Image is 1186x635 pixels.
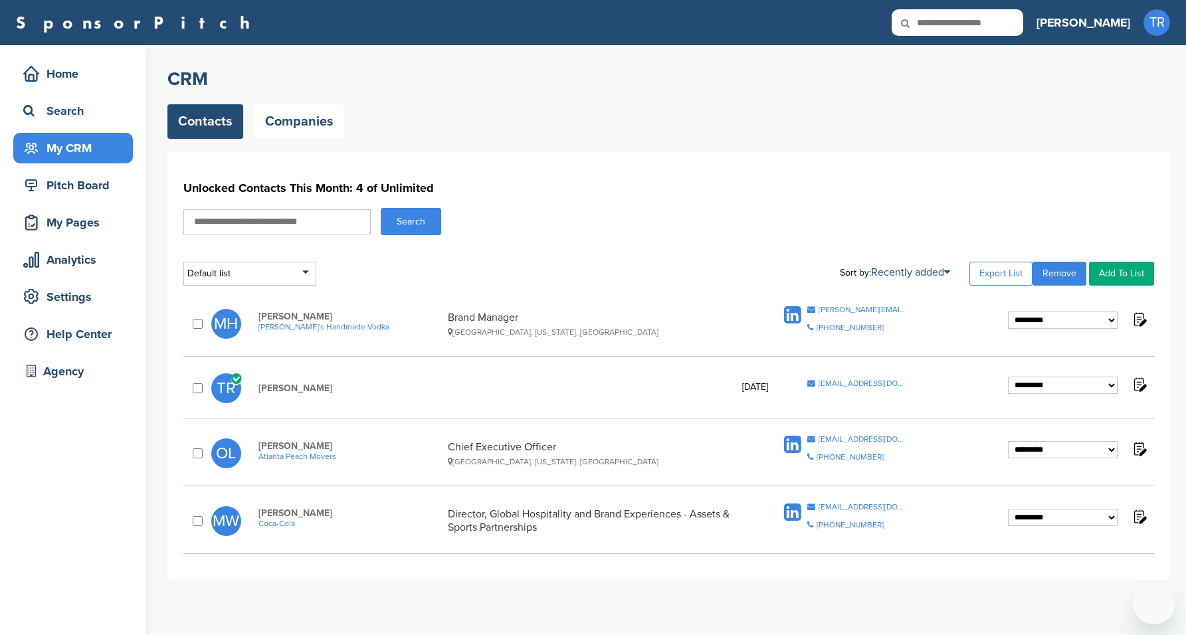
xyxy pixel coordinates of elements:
[258,322,441,331] a: [PERSON_NAME]'s Handmade Vodka
[13,96,133,126] a: Search
[183,262,316,286] div: Default list
[1143,9,1170,36] span: TR
[1131,440,1147,457] img: Notes
[20,322,133,346] div: Help Center
[817,453,884,461] div: [PHONE_NUMBER]
[16,14,258,31] a: SponsorPitch
[211,506,241,536] span: MW
[20,211,133,234] div: My Pages
[258,519,441,528] a: Coca-Cola
[20,285,133,309] div: Settings
[13,170,133,201] a: Pitch Board
[819,306,907,314] div: [PERSON_NAME][EMAIL_ADDRESS][DOMAIN_NAME]
[448,327,735,337] div: [GEOGRAPHIC_DATA], [US_STATE], [GEOGRAPHIC_DATA]
[258,507,441,519] span: [PERSON_NAME]
[20,173,133,197] div: Pitch Board
[448,507,735,534] div: Director, Global Hospitality and Brand Experiences - Assets & Sports Partnerships
[20,248,133,272] div: Analytics
[258,311,441,322] span: [PERSON_NAME]
[742,383,768,394] div: [DATE]
[183,176,1154,200] h1: Unlocked Contacts This Month: 4 of Unlimited
[254,104,344,139] a: Companies
[167,67,1170,91] h2: CRM
[448,311,735,337] div: Brand Manager
[448,440,735,466] div: Chief Executive Officer
[1089,262,1154,286] a: Add To List
[13,58,133,89] a: Home
[13,356,133,387] a: Agency
[969,262,1033,286] a: Export List
[1037,8,1130,37] a: [PERSON_NAME]
[1033,262,1086,286] a: Remove
[817,323,884,331] div: [PHONE_NUMBER]
[819,379,907,387] span: [EMAIL_ADDRESS][DOMAIN_NAME]
[13,282,133,312] a: Settings
[13,244,133,275] a: Analytics
[817,521,884,529] div: [PHONE_NUMBER]
[211,373,245,403] a: TR
[819,503,907,511] div: [EMAIL_ADDRESS][DOMAIN_NAME]
[13,207,133,238] a: My Pages
[1131,376,1147,393] img: Notes
[381,208,441,235] button: Search
[1037,13,1130,32] h3: [PERSON_NAME]
[819,435,907,443] div: [EMAIL_ADDRESS][DOMAIN_NAME]
[871,266,950,279] a: Recently added
[211,373,241,403] span: TR
[258,383,441,394] span: [PERSON_NAME]
[1131,311,1147,327] img: Notes
[258,452,441,461] a: Atlanta Peach Movers
[20,99,133,123] div: Search
[1133,582,1175,624] iframe: Button to launch messaging window
[448,457,735,466] div: [GEOGRAPHIC_DATA], [US_STATE], [GEOGRAPHIC_DATA]
[20,136,133,160] div: My CRM
[167,104,243,139] a: Contacts
[211,438,241,468] span: OL
[20,62,133,86] div: Home
[20,359,133,383] div: Agency
[1131,508,1147,525] img: Notes
[258,440,441,452] span: [PERSON_NAME]
[840,267,950,278] div: Sort by:
[211,309,241,339] span: MH
[13,319,133,349] a: Help Center
[13,133,133,163] a: My CRM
